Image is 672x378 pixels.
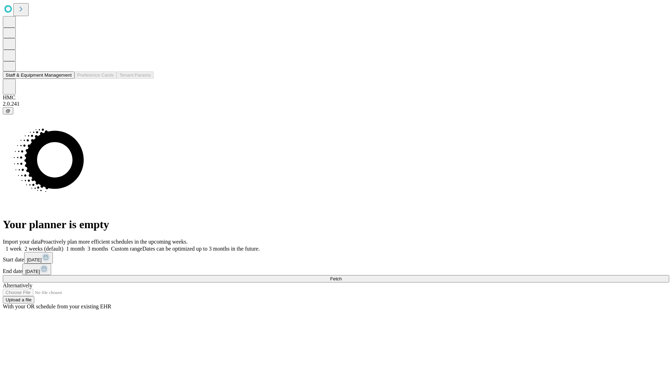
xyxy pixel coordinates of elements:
span: Fetch [330,276,342,281]
span: Proactively plan more efficient schedules in the upcoming weeks. [41,239,188,245]
span: With your OR schedule from your existing EHR [3,303,111,309]
div: Start date [3,252,669,264]
span: [DATE] [27,257,42,262]
button: Preference Cards [75,71,117,79]
span: Import your data [3,239,41,245]
span: 1 month [66,246,85,252]
button: Staff & Equipment Management [3,71,75,79]
button: Fetch [3,275,669,282]
span: Alternatively [3,282,32,288]
div: End date [3,264,669,275]
button: Tenant Params [117,71,154,79]
span: 1 week [6,246,22,252]
h1: Your planner is empty [3,218,669,231]
span: @ [6,108,10,113]
span: 2 weeks (default) [24,246,63,252]
button: @ [3,107,13,114]
span: Custom range [111,246,142,252]
div: 2.0.241 [3,101,669,107]
span: Dates can be optimized up to 3 months in the future. [142,246,260,252]
div: HMC [3,94,669,101]
span: [DATE] [25,269,40,274]
button: [DATE] [24,252,53,264]
button: Upload a file [3,296,34,303]
span: 3 months [87,246,108,252]
button: [DATE] [22,264,51,275]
